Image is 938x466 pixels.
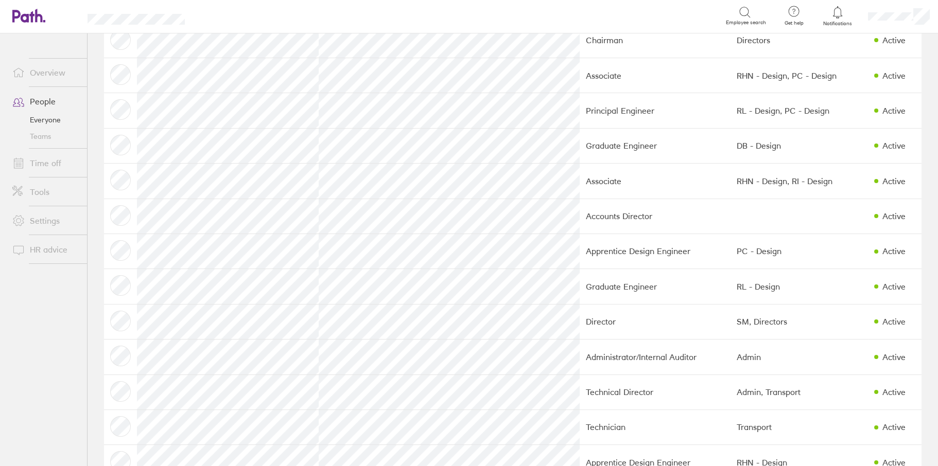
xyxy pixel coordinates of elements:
[731,23,868,58] td: Directors
[580,199,731,234] td: Accounts Director
[882,317,906,326] div: Active
[731,58,868,93] td: RHN - Design, PC - Design
[731,269,868,304] td: RL - Design
[731,93,868,128] td: RL - Design, PC - Design
[580,128,731,163] td: Graduate Engineer
[726,20,766,26] span: Employee search
[882,422,906,432] div: Active
[213,11,239,20] div: Search
[580,93,731,128] td: Principal Engineer
[731,339,868,374] td: Admin
[882,387,906,397] div: Active
[580,409,731,444] td: Technician
[580,269,731,304] td: Graduate Engineer
[882,141,906,150] div: Active
[580,23,731,58] td: Chairman
[731,128,868,163] td: DB - Design
[731,409,868,444] td: Transport
[882,211,906,221] div: Active
[821,5,855,27] a: Notifications
[882,106,906,115] div: Active
[4,91,87,112] a: People
[731,164,868,199] td: RHN - Design, RI - Design
[882,282,906,291] div: Active
[4,153,87,173] a: Time off
[580,58,731,93] td: Associate
[731,234,868,268] td: PC - Design
[4,112,87,128] a: Everyone
[4,128,87,145] a: Teams
[882,352,906,362] div: Active
[731,304,868,339] td: SM, Directors
[580,164,731,199] td: Associate
[882,246,906,256] div: Active
[4,210,87,231] a: Settings
[580,304,731,339] td: Director
[4,62,87,83] a: Overview
[882,176,906,186] div: Active
[4,239,87,260] a: HR advice
[882,35,906,45] div: Active
[882,71,906,80] div: Active
[821,21,855,27] span: Notifications
[731,374,868,409] td: Admin, Transport
[580,234,731,268] td: Apprentice Design Engineer
[580,339,731,374] td: Administrator/Internal Auditor
[580,374,731,409] td: Technical Director
[777,20,811,26] span: Get help
[4,182,87,202] a: Tools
